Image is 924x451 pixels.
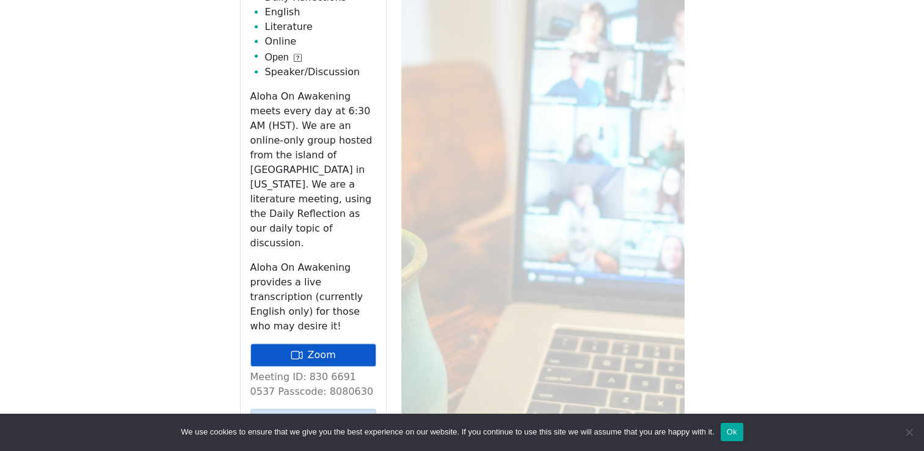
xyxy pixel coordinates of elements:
a: Phone [250,409,376,432]
button: Ok [721,423,743,441]
span: No [903,426,915,438]
a: Zoom [250,343,376,367]
p: Aloha On Awakening provides a live transcription (currently English only) for those who may desir... [250,260,376,334]
span: We use cookies to ensure that we give you the best experience on our website. If you continue to ... [181,426,714,438]
li: Literature [265,20,376,34]
p: Aloha On Awakening meets every day at 6:30 AM (HST). We are an online-only group hosted from the ... [250,89,376,251]
button: Open [265,50,302,65]
li: Speaker/Discussion [265,65,376,79]
li: English [265,5,376,20]
li: Online [265,34,376,49]
span: Open [265,50,289,65]
p: Meeting ID: 830 6691 0537 Passcode: 8080630 [250,370,376,399]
